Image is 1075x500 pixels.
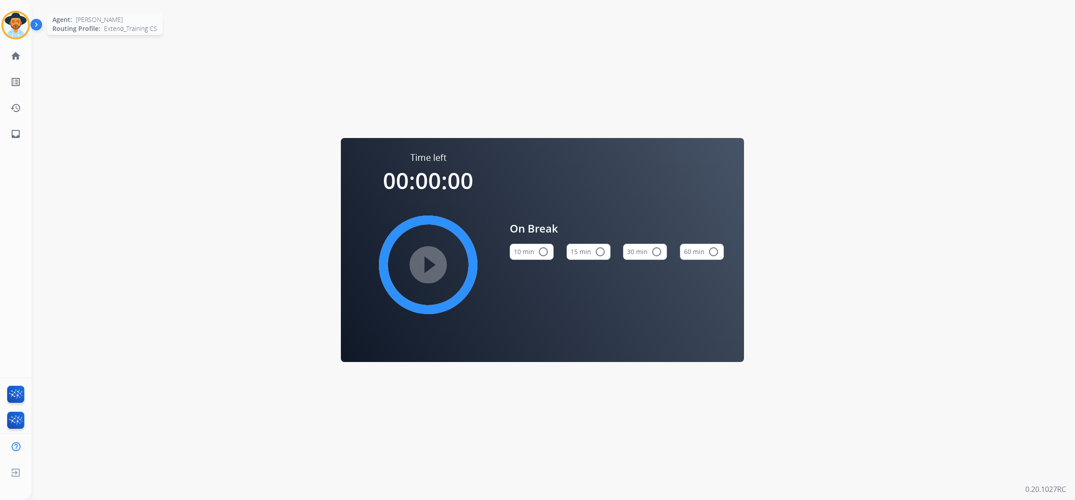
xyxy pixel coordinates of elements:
button: 10 min [510,244,554,260]
mat-icon: home [10,51,21,61]
img: avatar [3,13,28,38]
mat-icon: radio_button_unchecked [538,246,549,257]
mat-icon: radio_button_unchecked [708,246,719,257]
button: 60 min [680,244,724,260]
mat-icon: radio_button_unchecked [595,246,606,257]
mat-icon: list_alt [10,77,21,87]
button: 30 min [623,244,667,260]
mat-icon: radio_button_unchecked [651,246,662,257]
span: Extend_Training CS [104,24,157,33]
span: Routing Profile: [52,24,100,33]
span: Agent: [52,15,72,24]
span: Time left [410,151,447,164]
mat-icon: inbox [10,129,21,139]
button: 15 min [567,244,611,260]
span: On Break [510,220,724,237]
span: 00:00:00 [383,165,473,196]
p: 0.20.1027RC [1025,484,1066,495]
mat-icon: history [10,103,21,113]
span: [PERSON_NAME] [76,15,123,24]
